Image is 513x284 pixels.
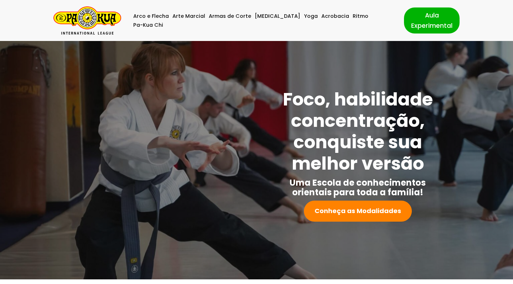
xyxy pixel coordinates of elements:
[315,206,401,215] strong: Conheça as Modalidades
[404,7,460,33] a: Aula Experimental
[353,12,368,21] a: Ritmo
[209,12,251,21] a: Armas de Corte
[133,12,169,21] a: Arco e Flecha
[283,87,433,176] strong: Foco, habilidade concentração, conquiste sua melhor versão
[53,6,121,35] a: Pa-Kua Brasil Uma Escola de conhecimentos orientais para toda a família. Foco, habilidade concent...
[132,12,393,30] div: Menu primário
[304,12,318,21] a: Yoga
[321,12,349,21] a: Acrobacia
[290,177,426,198] strong: Uma Escola de conhecimentos orientais para toda a família!
[304,201,412,222] a: Conheça as Modalidades
[255,12,300,21] a: [MEDICAL_DATA]
[172,12,205,21] a: Arte Marcial
[133,21,163,30] a: Pa-Kua Chi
